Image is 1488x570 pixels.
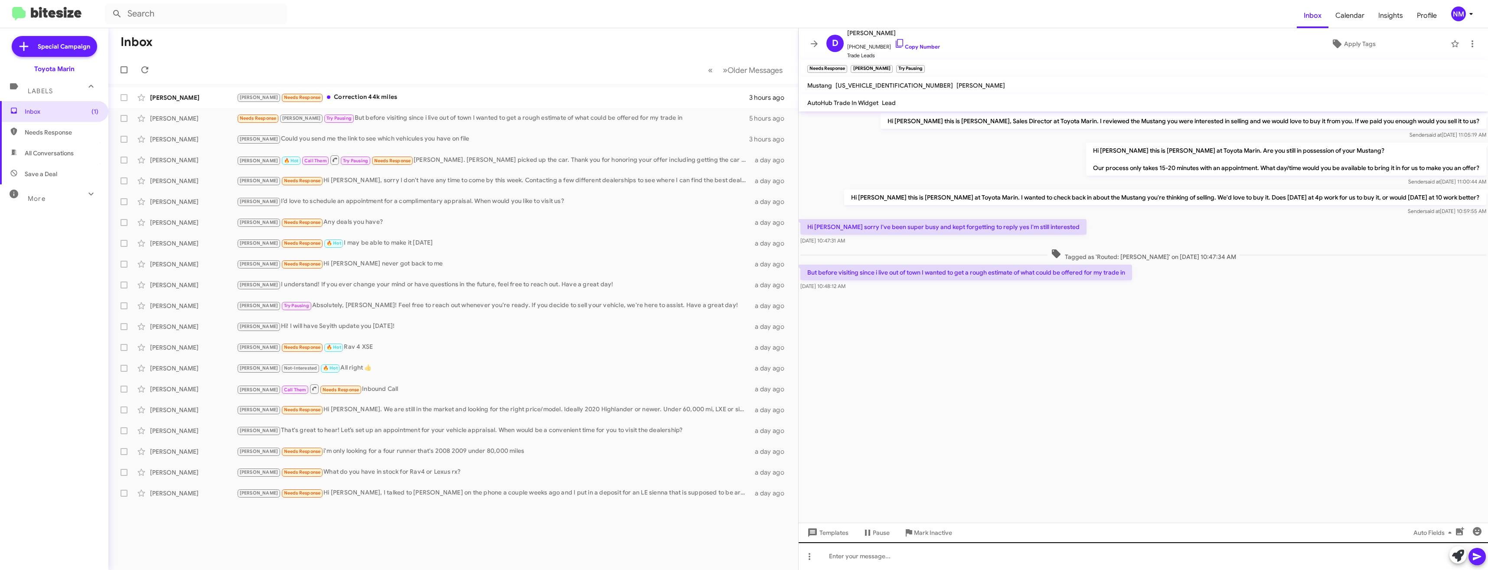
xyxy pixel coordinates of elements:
[237,426,750,436] div: That's great to hear! Let’s set up an appointment for your vehicle appraisal. When would be a con...
[750,301,791,310] div: a day ago
[703,61,788,79] nav: Page navigation example
[1260,36,1446,52] button: Apply Tags
[240,449,278,454] span: [PERSON_NAME]
[718,61,788,79] button: Next
[237,488,750,498] div: Hi [PERSON_NAME], I talked to [PERSON_NAME] on the phone a couple weeks ago and I put in a deposi...
[750,364,791,373] div: a day ago
[1297,3,1328,28] a: Inbox
[284,158,299,164] span: 🔥 Hot
[750,218,791,227] div: a day ago
[1425,178,1440,185] span: said at
[150,135,237,144] div: [PERSON_NAME]
[240,344,278,350] span: [PERSON_NAME]
[806,525,848,541] span: Templates
[1328,3,1371,28] a: Calendar
[150,426,237,435] div: [PERSON_NAME]
[150,260,237,269] div: [PERSON_NAME]
[240,240,278,246] span: [PERSON_NAME]
[750,322,791,331] div: a day ago
[150,489,237,498] div: [PERSON_NAME]
[237,405,750,415] div: Hi [PERSON_NAME]. We are still in the market and looking for the right price/model. Ideally 2020 ...
[237,446,750,456] div: i'm only looking for a four runner that's 2008 2009 under 80,000 miles
[1444,7,1478,21] button: NM
[897,525,959,541] button: Mark Inactive
[807,99,878,107] span: AutoHub Trade In Widget
[800,283,845,289] span: [DATE] 10:48:12 AM
[847,38,940,51] span: [PHONE_NUMBER]
[105,3,287,24] input: Search
[237,321,750,331] div: Hi! I will have Seyith update you [DATE]!
[750,281,791,289] div: a day ago
[284,407,321,413] span: Needs Response
[855,525,897,541] button: Pause
[150,364,237,373] div: [PERSON_NAME]
[750,197,791,206] div: a day ago
[240,324,278,329] span: [PERSON_NAME]
[240,95,278,100] span: [PERSON_NAME]
[882,99,896,107] span: Lead
[750,156,791,164] div: a day ago
[237,301,750,311] div: Absolutely, [PERSON_NAME]! Feel free to reach out whenever you're ready. If you decide to sell yo...
[1410,3,1444,28] span: Profile
[723,65,728,75] span: »
[1451,7,1466,21] div: NM
[34,65,75,73] div: Toyota Marin
[750,426,791,435] div: a day ago
[1344,36,1376,52] span: Apply Tags
[326,240,341,246] span: 🔥 Hot
[750,489,791,498] div: a day ago
[1410,131,1486,138] span: Sender [DATE] 11:05:19 AM
[240,365,278,371] span: [PERSON_NAME]
[237,217,750,227] div: Any deals you have?
[284,449,321,454] span: Needs Response
[237,154,750,165] div: [PERSON_NAME]. [PERSON_NAME] picked up the car. Thank you for honoring your offer including getti...
[284,240,321,246] span: Needs Response
[1086,143,1486,176] p: Hi [PERSON_NAME] this is [PERSON_NAME] at Toyota Marin. Are you still in possession of your Musta...
[91,107,98,116] span: (1)
[240,136,278,142] span: [PERSON_NAME]
[800,237,845,244] span: [DATE] 10:47:31 AM
[835,82,953,89] span: [US_VEHICLE_IDENTIFICATION_NUMBER]
[237,342,750,352] div: Rav 4 XSE
[703,61,718,79] button: Previous
[237,238,750,248] div: I may be able to make it [DATE]
[750,447,791,456] div: a day ago
[284,490,321,496] span: Needs Response
[150,406,237,414] div: [PERSON_NAME]
[25,170,57,178] span: Save a Deal
[326,115,352,121] span: Try Pausing
[237,176,750,186] div: Hi [PERSON_NAME], sorry I don't have any time to come by this week. Contacting a few different de...
[150,343,237,352] div: [PERSON_NAME]
[284,469,321,475] span: Needs Response
[750,343,791,352] div: a day ago
[326,344,341,350] span: 🔥 Hot
[1408,178,1486,185] span: Sender [DATE] 11:00:44 AM
[240,219,278,225] span: [PERSON_NAME]
[237,383,750,394] div: Inbound Call
[240,303,278,308] span: [PERSON_NAME]
[237,113,749,123] div: But before visiting since i live out of town I wanted to get a rough estimate of what could be of...
[38,42,90,51] span: Special Campaign
[1426,131,1442,138] span: said at
[304,158,327,164] span: Call Them
[800,265,1132,280] p: But before visiting since i live out of town I wanted to get a rough estimate of what could be of...
[28,195,46,203] span: More
[240,490,278,496] span: [PERSON_NAME]
[750,385,791,393] div: a day ago
[284,303,309,308] span: Try Pausing
[150,322,237,331] div: [PERSON_NAME]
[847,51,940,60] span: Trade Leads
[150,93,237,102] div: [PERSON_NAME]
[750,406,791,414] div: a day ago
[284,178,321,183] span: Needs Response
[240,469,278,475] span: [PERSON_NAME]
[750,468,791,477] div: a day ago
[956,82,1005,89] span: [PERSON_NAME]
[1371,3,1410,28] a: Insights
[12,36,97,57] a: Special Campaign
[343,158,368,164] span: Try Pausing
[150,218,237,227] div: [PERSON_NAME]
[240,115,277,121] span: Needs Response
